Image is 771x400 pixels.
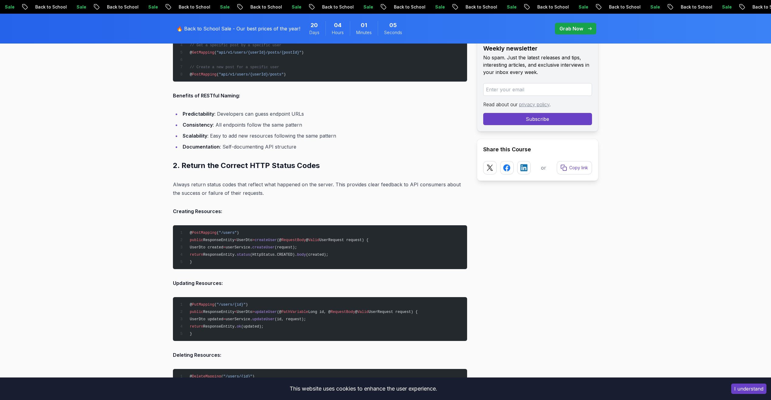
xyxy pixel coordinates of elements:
span: ResponseEntity. [203,325,237,329]
h2: Share this Course [483,145,592,154]
span: (HttpStatus.CREATED). [250,253,297,257]
p: Back to School [386,4,427,10]
p: Back to School [27,4,68,10]
span: @ [190,51,192,55]
span: return [190,253,203,257]
strong: Consistency [183,122,213,128]
li: : Easy to add new resources following the same pattern [181,132,467,140]
span: (updated); [241,325,264,329]
span: PostMapping [192,231,217,235]
span: "/users/{id}" [217,303,246,307]
span: PathVariable [281,310,308,314]
span: RequestBody [331,310,355,314]
p: Back to School [99,4,140,10]
span: Hours [332,30,344,36]
p: Back to School [673,4,714,10]
h2: Weekly newsletter [483,44,592,53]
span: updateUser [252,317,275,321]
span: (created); [306,253,329,257]
p: Back to School [601,4,642,10]
span: @ [190,374,192,379]
span: ) [301,51,304,55]
span: ) [237,231,239,235]
span: ResponseEntity [203,310,235,314]
span: DeleteMapping [192,374,221,379]
span: (@ [277,238,281,242]
span: UserDto created [190,245,223,250]
span: Valid [357,310,369,314]
p: Always return status codes that reflect what happened on the server. This provides clear feedback... [173,180,467,197]
p: Sale [499,4,518,10]
span: < [235,310,237,314]
p: Sale [714,4,733,10]
h2: 2. Return the Correct HTTP Status Codes [173,161,467,170]
p: 🔥 Back to School Sale - Our best prices of the year! [177,25,300,32]
span: (@ [277,310,281,314]
span: userService. [225,245,252,250]
p: Back to School [457,4,499,10]
li: : Self-documenting API structure [181,142,467,151]
span: (id, request); [275,317,306,321]
p: Sale [68,4,88,10]
span: public [190,310,203,314]
span: PutMapping [192,303,215,307]
p: Sale [427,4,446,10]
span: 1 Minutes [361,21,367,30]
span: Long id, @ [308,310,331,314]
div: This website uses cookies to enhance the user experience. [5,382,722,395]
span: Days [309,30,319,36]
p: Back to School [242,4,284,10]
span: // Get a specific post by a specific user [190,43,281,47]
span: ( [214,303,216,307]
span: "api/v1/users/{userId}/posts/{postId}" [217,51,301,55]
span: > [252,238,254,242]
span: "api/v1/users/{userId}/posts" [219,72,284,77]
li: : Developers can guess endpoint URLs [181,110,467,118]
span: RequestBody [281,238,306,242]
span: > [252,310,254,314]
span: // Create a new post for a specific user [190,65,279,69]
span: ) [252,374,254,379]
strong: Updating Resources: [173,280,223,286]
strong: Predictability [183,111,214,117]
span: ( [217,72,219,77]
span: = [223,317,225,321]
span: ResponseEntity. [203,253,237,257]
span: body [297,253,306,257]
p: Sale [140,4,160,10]
span: Valid [308,238,319,242]
span: 4 Hours [334,21,342,30]
p: No spam. Just the latest releases and tips, interesting articles, and exclusive interviews in you... [483,54,592,76]
span: ( [214,51,216,55]
li: : All endpoints follow the same pattern [181,121,467,129]
span: @ [355,310,357,314]
p: or [541,164,546,171]
span: @ [190,72,192,77]
span: ) [284,72,286,77]
span: ) [246,303,248,307]
strong: Creating Resources: [173,208,222,214]
span: Seconds [384,30,402,36]
p: Grab Now [559,25,583,32]
p: Sale [212,4,231,10]
button: Accept cookies [731,384,766,394]
span: ( [217,231,219,235]
span: 20 Days [311,21,318,30]
strong: Deleting Resources: [173,352,221,358]
span: UserDto [237,310,252,314]
span: ResponseEntity [203,238,235,242]
span: ( [221,374,223,379]
span: createUser [252,245,275,250]
span: @ [306,238,308,242]
button: Subscribe [483,113,592,125]
p: Back to School [529,4,570,10]
span: GetMapping [192,51,215,55]
input: Enter your email [483,83,592,96]
p: Back to School [314,4,355,10]
span: PostMapping [192,72,217,77]
strong: Benefits of RESTful Naming: [173,93,240,99]
span: public [190,238,203,242]
span: UserDto [237,238,252,242]
span: ok [237,325,241,329]
span: } [190,260,192,264]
